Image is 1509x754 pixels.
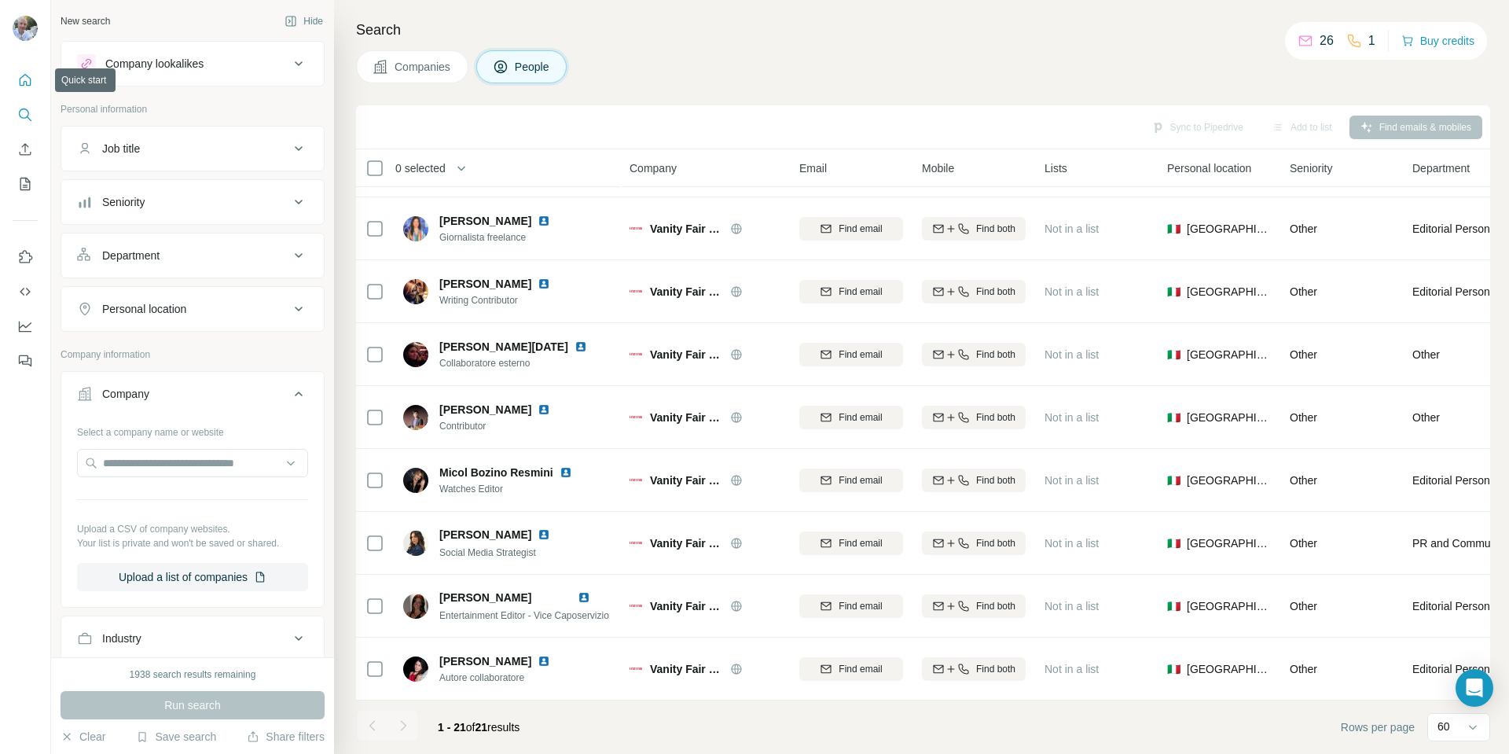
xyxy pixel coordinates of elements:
img: LinkedIn logo [538,528,550,541]
button: Find email [799,217,903,241]
span: Not in a list [1045,537,1099,550]
h4: Search [356,19,1490,41]
span: Autore collaboratore [439,671,569,685]
span: 🇮🇹 [1167,473,1180,488]
p: 60 [1437,719,1450,734]
div: Select a company name or website [77,419,308,440]
img: LinkedIn logo [538,215,550,227]
p: 1 [1368,31,1375,50]
button: Find both [922,343,1026,366]
img: Avatar [13,16,38,41]
button: Share filters [247,729,325,745]
button: Find both [922,657,1026,681]
p: Your list is private and won't be saved or shared. [77,536,308,550]
span: Find both [976,348,1015,362]
span: Other [1290,223,1317,235]
button: Find email [799,406,903,429]
span: [GEOGRAPHIC_DATA] [1187,347,1271,362]
button: Find email [799,280,903,303]
span: Find both [976,473,1015,487]
span: Vanity Fair [GEOGRAPHIC_DATA] [650,598,722,614]
button: Department [61,237,324,274]
span: Editorial Personnel [1412,221,1505,237]
div: Company lookalikes [105,56,204,72]
img: LinkedIn logo [575,340,587,353]
button: Upload a list of companies [77,563,308,591]
span: Not in a list [1045,285,1099,298]
img: Logo of Vanity Fair Italia [630,668,642,671]
button: Find both [922,406,1026,429]
button: Dashboard [13,312,38,340]
button: Company lookalikes [61,45,324,83]
span: Rows per page [1341,719,1415,735]
img: Logo of Vanity Fair Italia [630,542,642,545]
span: 🇮🇹 [1167,221,1180,237]
span: 1 - 21 [438,721,466,734]
span: Find both [976,410,1015,425]
img: LinkedIn logo [538,278,550,290]
span: Micol Bozino Resmini [439,465,553,480]
span: [GEOGRAPHIC_DATA] [1187,535,1271,551]
button: Industry [61,620,324,657]
span: [PERSON_NAME] [439,276,531,292]
div: Industry [102,631,141,646]
span: Writing Contributor [439,293,569,307]
span: Find email [839,348,882,362]
span: Editorial Personnel [1412,473,1505,488]
button: Feedback [13,347,38,375]
img: Logo of Vanity Fair Italia [630,605,642,608]
button: Use Surfe on LinkedIn [13,243,38,271]
span: Find email [839,473,882,487]
span: [PERSON_NAME] [439,527,531,543]
button: Clear [61,729,105,745]
button: Enrich CSV [13,135,38,164]
button: Find both [922,594,1026,618]
span: Find email [839,222,882,236]
p: Company information [61,348,325,362]
div: 1938 search results remaining [130,668,256,682]
span: Find email [839,599,882,613]
span: Find email [839,410,882,425]
span: results [438,721,520,734]
span: Not in a list [1045,348,1099,361]
span: 🇮🇹 [1167,284,1180,300]
span: Other [1412,347,1440,362]
div: Department [102,248,160,263]
span: Vanity Fair [GEOGRAPHIC_DATA] [650,535,722,551]
img: Avatar [403,279,428,304]
button: Find both [922,280,1026,303]
span: [GEOGRAPHIC_DATA] [1187,598,1271,614]
span: Vanity Fair [GEOGRAPHIC_DATA] [650,661,722,677]
span: Lists [1045,160,1067,176]
button: Seniority [61,183,324,221]
img: Avatar [403,531,428,556]
button: Find both [922,531,1026,555]
img: LinkedIn logo [560,466,572,479]
img: Avatar [403,657,428,682]
span: [PERSON_NAME] [439,591,531,604]
img: LinkedIn logo [538,655,550,668]
span: Seniority [1290,160,1332,176]
button: Find both [922,469,1026,492]
span: [PERSON_NAME] [439,213,531,229]
span: Find both [976,662,1015,676]
span: Vanity Fair [GEOGRAPHIC_DATA] [650,347,722,362]
span: 🇮🇹 [1167,535,1180,551]
span: [PERSON_NAME][DATE] [439,339,568,355]
span: Other [1412,410,1440,425]
img: Logo of Vanity Fair Italia [630,227,642,230]
span: [PERSON_NAME] [439,402,531,417]
button: Quick start [13,66,38,94]
span: Vanity Fair [GEOGRAPHIC_DATA] [650,284,722,300]
span: Find email [839,662,882,676]
span: Giornalista freelance [439,230,569,245]
span: Not in a list [1045,600,1099,612]
span: Other [1290,600,1317,612]
span: Editorial Personnel [1412,284,1505,300]
button: Find email [799,594,903,618]
p: Upload a CSV of company websites. [77,522,308,536]
span: Not in a list [1045,663,1099,675]
span: [GEOGRAPHIC_DATA] [1187,473,1271,488]
span: Find both [976,599,1015,613]
button: My lists [13,170,38,198]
